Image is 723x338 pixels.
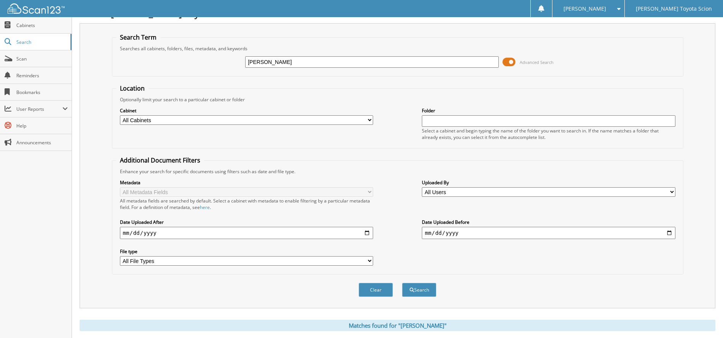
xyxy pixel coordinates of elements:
[116,33,160,41] legend: Search Term
[685,301,723,338] iframe: Chat Widget
[120,248,373,255] label: File type
[520,59,554,65] span: Advanced Search
[120,227,373,239] input: start
[636,6,712,11] span: [PERSON_NAME] Toyota Scion
[422,128,675,140] div: Select a cabinet and begin typing the name of the folder you want to search in. If the name match...
[120,219,373,225] label: Date Uploaded After
[422,179,675,186] label: Uploaded By
[563,6,606,11] span: [PERSON_NAME]
[359,283,393,297] button: Clear
[16,56,68,62] span: Scan
[16,89,68,96] span: Bookmarks
[16,123,68,129] span: Help
[422,227,675,239] input: end
[200,204,210,210] a: here
[16,39,67,45] span: Search
[120,107,373,114] label: Cabinet
[80,320,715,331] div: Matches found for "[PERSON_NAME]"
[120,179,373,186] label: Metadata
[16,139,68,146] span: Announcements
[116,96,679,103] div: Optionally limit your search to a particular cabinet or folder
[16,72,68,79] span: Reminders
[402,283,436,297] button: Search
[116,84,148,92] legend: Location
[422,107,675,114] label: Folder
[116,156,204,164] legend: Additional Document Filters
[16,22,68,29] span: Cabinets
[16,106,62,112] span: User Reports
[120,198,373,210] div: All metadata fields are searched by default. Select a cabinet with metadata to enable filtering b...
[8,3,65,14] img: scan123-logo-white.svg
[116,45,679,52] div: Searches all cabinets, folders, files, metadata, and keywords
[422,219,675,225] label: Date Uploaded Before
[116,168,679,175] div: Enhance your search for specific documents using filters such as date and file type.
